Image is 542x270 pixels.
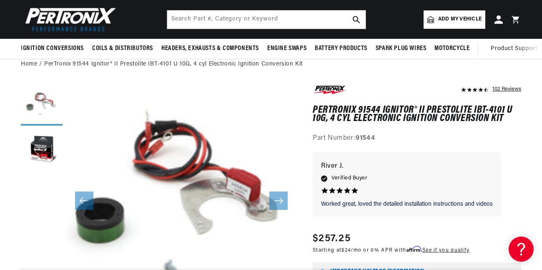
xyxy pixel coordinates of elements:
strong: 91544 [356,135,375,141]
span: Coils & Distributors [92,44,153,53]
button: search button [347,10,366,29]
summary: Headers, Exhausts & Components [157,39,263,58]
summary: Product Support [491,39,541,59]
span: Affirm [406,246,421,252]
button: Slide left [75,192,93,210]
div: Part Number: [313,133,521,144]
input: Search Part #, Category or Keyword [167,10,366,29]
span: $24 [341,248,351,253]
span: Product Support [491,44,537,53]
span: Verified Buyer [331,174,367,183]
span: Spark Plug Wires [376,44,427,53]
p: Starting at /mo or 0% APR with . [313,246,469,254]
p: River J. [321,161,493,172]
summary: Coils & Distributors [88,39,157,58]
button: Slide right [269,192,288,210]
img: Pertronix [21,5,117,34]
nav: breadcrumbs [21,60,521,69]
summary: Engine Swaps [263,39,311,58]
span: Engine Swaps [267,44,306,53]
span: Motorcycle [434,44,469,53]
p: Worked great, loved the detailed installation instructions and videos [321,200,493,209]
a: Add my vehicle [424,10,485,29]
span: $257.25 [313,231,351,246]
a: See if you qualify - Learn more about Affirm Financing (opens in modal) [422,248,469,253]
span: Battery Products [315,44,367,53]
a: PerTronix 91544 Ignitor® II Prestolite IBT-4101 U 10G, 4 cyl Electronic Ignition Conversion Kit [44,60,303,69]
button: Load image 1 in gallery view [21,84,63,126]
span: Headers, Exhausts & Components [161,44,259,53]
summary: Motorcycle [430,39,474,58]
h1: PerTronix 91544 Ignitor® II Prestolite IBT-4101 U 10G, 4 cyl Electronic Ignition Conversion Kit [313,106,521,123]
div: 102 Reviews [492,84,521,94]
span: Add my vehicle [438,15,482,23]
a: Home [21,60,37,69]
span: Ignition Conversions [21,44,84,53]
summary: Ignition Conversions [21,39,88,58]
button: Load image 2 in gallery view [21,130,63,172]
summary: Battery Products [311,39,371,58]
summary: Spark Plug Wires [371,39,431,58]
